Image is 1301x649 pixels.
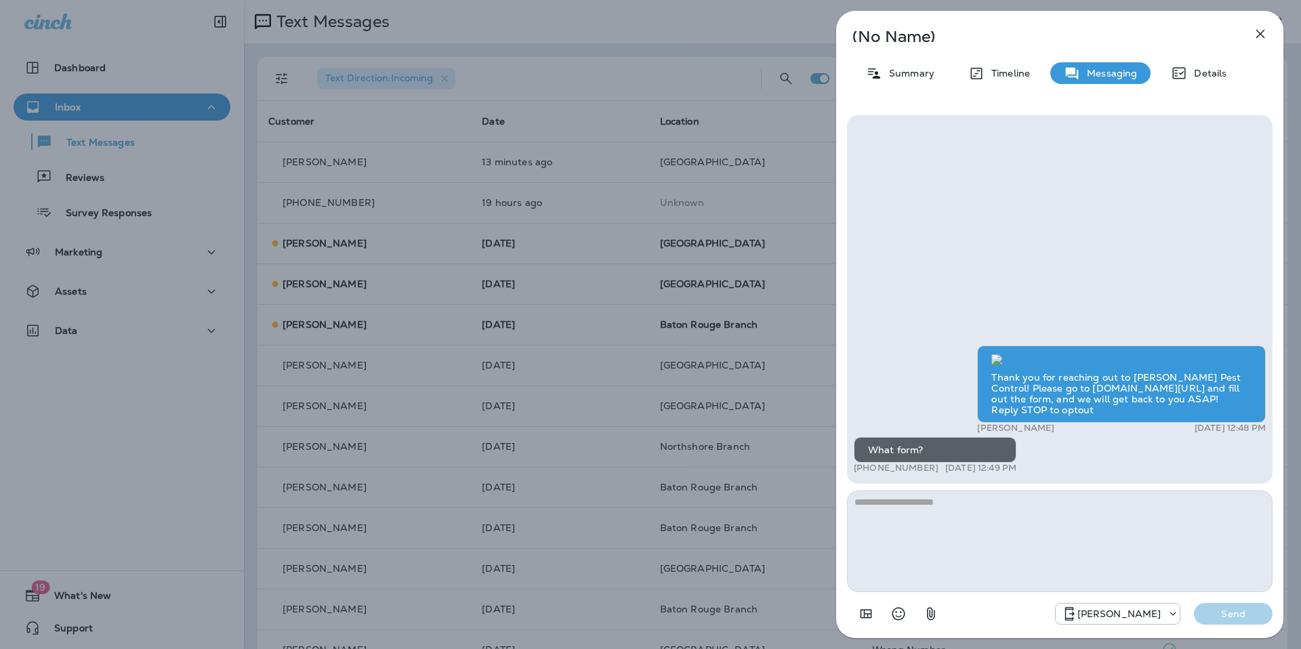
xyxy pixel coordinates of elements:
[977,346,1266,423] div: Thank you for reaching out to [PERSON_NAME] Pest Control! Please go to [DOMAIN_NAME][URL] and fil...
[854,437,1016,463] div: What form?
[882,68,934,79] p: Summary
[1080,68,1137,79] p: Messaging
[852,600,880,627] button: Add in a premade template
[1187,68,1226,79] p: Details
[854,463,938,474] p: [PHONE_NUMBER]
[991,354,1002,365] img: twilio-download
[985,68,1030,79] p: Timeline
[852,31,1222,42] p: (No Name)
[977,423,1054,434] p: [PERSON_NAME]
[885,600,912,627] button: Select an emoji
[1056,606,1180,622] div: +1 (504) 576-9603
[945,463,1016,474] p: [DATE] 12:49 PM
[1077,608,1161,619] p: [PERSON_NAME]
[1195,423,1266,434] p: [DATE] 12:48 PM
